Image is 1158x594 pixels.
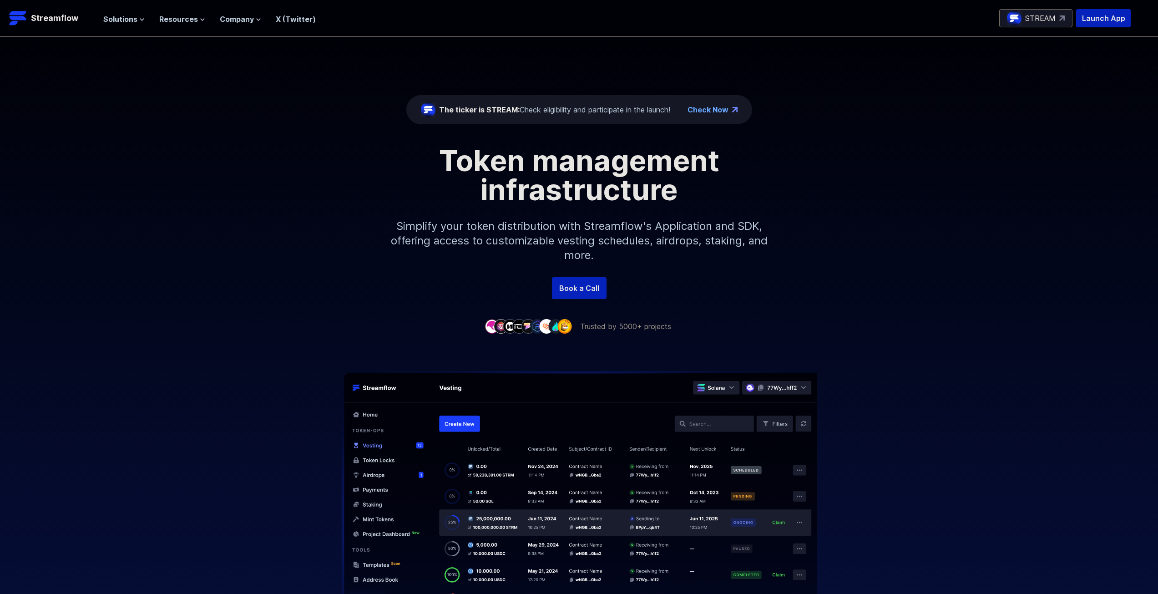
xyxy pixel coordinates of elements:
[220,14,254,25] span: Company
[103,14,145,25] button: Solutions
[485,319,499,333] img: company-1
[557,319,572,333] img: company-9
[503,319,517,333] img: company-3
[384,204,775,277] p: Simplify your token distribution with Streamflow's Application and SDK, offering access to custom...
[1007,11,1021,25] img: streamflow-logo-circle.png
[159,14,205,25] button: Resources
[439,104,670,115] div: Check eligibility and participate in the launch!
[512,319,526,333] img: company-4
[9,9,27,27] img: Streamflow Logo
[580,321,671,332] p: Trusted by 5000+ projects
[1059,15,1065,21] img: top-right-arrow.svg
[530,319,545,333] img: company-6
[552,277,607,299] a: Book a Call
[421,102,435,117] img: streamflow-logo-circle.png
[688,104,728,115] a: Check Now
[9,9,94,27] a: Streamflow
[220,14,261,25] button: Company
[999,9,1072,27] a: STREAM
[103,14,137,25] span: Solutions
[159,14,198,25] span: Resources
[521,319,536,333] img: company-5
[539,319,554,333] img: company-7
[732,107,738,112] img: top-right-arrow.png
[1076,9,1131,27] button: Launch App
[276,15,316,24] a: X (Twitter)
[1025,13,1056,24] p: STREAM
[439,105,520,114] span: The ticker is STREAM:
[31,12,78,25] p: Streamflow
[374,146,784,204] h1: Token management infrastructure
[548,319,563,333] img: company-8
[494,319,508,333] img: company-2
